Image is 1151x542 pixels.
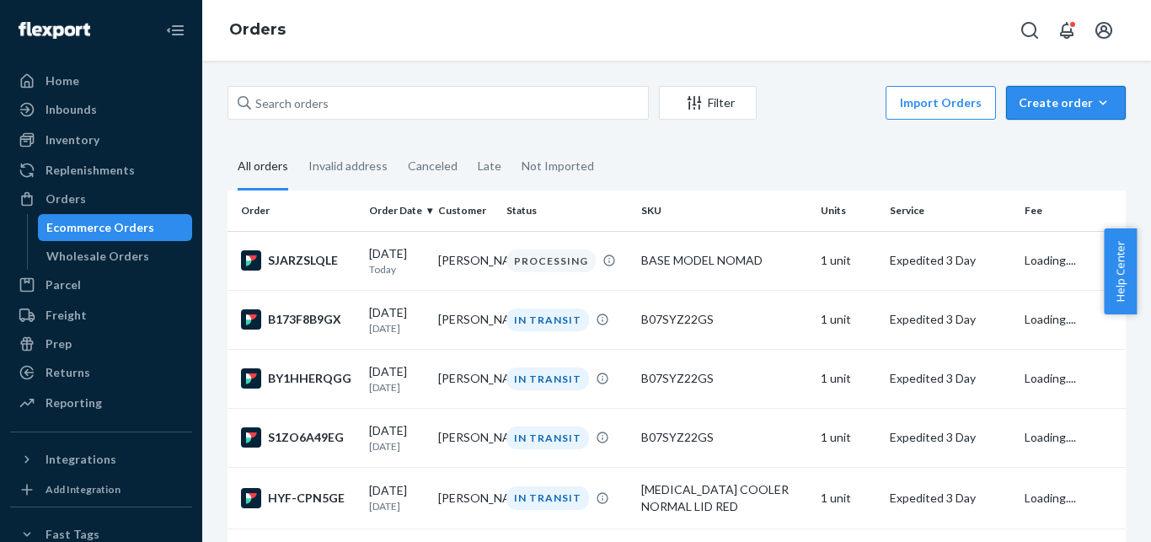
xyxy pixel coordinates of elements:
[369,439,425,453] p: [DATE]
[408,144,458,188] div: Canceled
[241,309,356,330] div: B173F8B9GX
[1018,191,1126,231] th: Fee
[10,96,192,123] a: Inbounds
[369,363,425,394] div: [DATE]
[478,144,501,188] div: Late
[641,429,807,446] div: B07SYZ22GS
[46,191,86,207] div: Orders
[1104,228,1137,314] button: Help Center
[10,126,192,153] a: Inventory
[1018,290,1126,349] td: Loading....
[814,191,883,231] th: Units
[522,144,594,188] div: Not Imported
[369,262,425,276] p: Today
[228,191,362,231] th: Order
[369,482,425,513] div: [DATE]
[46,248,149,265] div: Wholesale Orders
[1087,13,1121,47] button: Open account menu
[641,481,807,515] div: [MEDICAL_DATA] COOLER NORMAL LID RED
[308,144,388,188] div: Invalid address
[158,13,192,47] button: Close Navigation
[814,290,883,349] td: 1 unit
[1018,408,1126,467] td: Loading....
[241,427,356,448] div: S1ZO6A49EG
[641,252,807,269] div: BASE MODEL NOMAD
[10,359,192,386] a: Returns
[10,157,192,184] a: Replenishments
[660,94,756,111] div: Filter
[46,131,99,148] div: Inventory
[431,290,501,349] td: [PERSON_NAME]
[10,330,192,357] a: Prep
[886,86,996,120] button: Import Orders
[1050,13,1084,47] button: Open notifications
[890,429,1011,446] p: Expedited 3 Day
[890,370,1011,387] p: Expedited 3 Day
[38,214,193,241] a: Ecommerce Orders
[641,311,807,328] div: B07SYZ22GS
[369,380,425,394] p: [DATE]
[814,231,883,290] td: 1 unit
[46,101,97,118] div: Inbounds
[46,364,90,381] div: Returns
[10,271,192,298] a: Parcel
[362,191,431,231] th: Order Date
[1018,231,1126,290] td: Loading....
[238,144,288,191] div: All orders
[46,219,154,236] div: Ecommerce Orders
[634,191,814,231] th: SKU
[1013,13,1047,47] button: Open Search Box
[431,468,501,529] td: [PERSON_NAME]
[431,408,501,467] td: [PERSON_NAME]
[431,231,501,290] td: [PERSON_NAME]
[369,499,425,513] p: [DATE]
[890,490,1011,507] p: Expedited 3 Day
[1018,468,1126,529] td: Loading....
[46,394,102,411] div: Reporting
[1019,94,1113,111] div: Create order
[228,86,649,120] input: Search orders
[46,72,79,89] div: Home
[216,6,299,55] ol: breadcrumbs
[369,245,425,276] div: [DATE]
[500,191,634,231] th: Status
[814,408,883,467] td: 1 unit
[659,86,757,120] button: Filter
[1006,86,1126,120] button: Create order
[431,349,501,408] td: [PERSON_NAME]
[814,468,883,529] td: 1 unit
[506,486,589,509] div: IN TRANSIT
[46,335,72,352] div: Prep
[814,349,883,408] td: 1 unit
[241,368,356,389] div: BY1HHERQGG
[19,22,90,39] img: Flexport logo
[506,250,596,272] div: PROCESSING
[10,446,192,473] button: Integrations
[241,250,356,271] div: SJARZSLQLE
[46,307,87,324] div: Freight
[10,67,192,94] a: Home
[1018,349,1126,408] td: Loading....
[369,321,425,335] p: [DATE]
[641,370,807,387] div: B07SYZ22GS
[506,427,589,449] div: IN TRANSIT
[890,252,1011,269] p: Expedited 3 Day
[506,368,589,390] div: IN TRANSIT
[46,276,81,293] div: Parcel
[10,480,192,500] a: Add Integration
[369,422,425,453] div: [DATE]
[46,162,135,179] div: Replenishments
[883,191,1018,231] th: Service
[369,304,425,335] div: [DATE]
[46,482,120,496] div: Add Integration
[890,311,1011,328] p: Expedited 3 Day
[46,451,116,468] div: Integrations
[10,185,192,212] a: Orders
[10,302,192,329] a: Freight
[38,243,193,270] a: Wholesale Orders
[10,389,192,416] a: Reporting
[506,309,589,331] div: IN TRANSIT
[229,20,286,39] a: Orders
[438,203,494,217] div: Customer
